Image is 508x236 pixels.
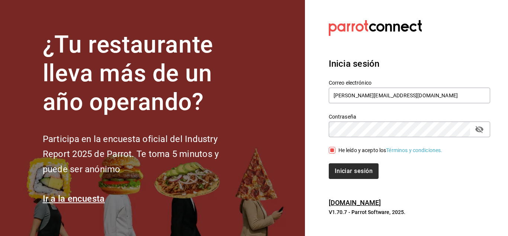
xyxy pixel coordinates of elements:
h3: Inicia sesión [329,57,490,70]
label: Contraseña [329,114,490,119]
h2: Participa en la encuesta oficial del Industry Report 2025 de Parrot. Te toma 5 minutos y puede se... [43,132,244,177]
a: [DOMAIN_NAME] [329,199,381,207]
div: He leído y acepto los [338,147,443,154]
h1: ¿Tu restaurante lleva más de un año operando? [43,31,244,116]
a: Términos y condiciones. [386,147,442,153]
a: Ir a la encuesta [43,193,105,204]
p: V1.70.7 - Parrot Software, 2025. [329,208,490,216]
label: Correo electrónico [329,80,490,85]
input: Ingresa tu correo electrónico [329,88,490,103]
button: passwordField [473,123,486,136]
button: Iniciar sesión [329,163,379,179]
